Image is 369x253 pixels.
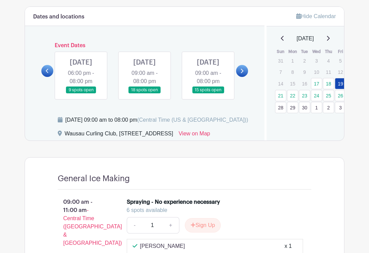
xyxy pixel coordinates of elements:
a: 28 [275,102,286,113]
p: 16 [299,78,310,89]
th: Sun [275,48,287,55]
a: 18 [323,78,334,89]
div: Wausau Curling Club, [STREET_ADDRESS] [65,130,173,141]
p: 11 [323,67,334,77]
th: Thu [323,48,334,55]
p: 4 [323,55,334,66]
a: - [127,217,142,234]
p: 1 [287,55,298,66]
a: 1 [311,102,322,113]
a: 29 [287,102,298,113]
p: 2 [299,55,310,66]
p: 9 [299,67,310,77]
a: 30 [299,102,310,113]
th: Wed [311,48,323,55]
a: 25 [323,90,334,101]
th: Tue [299,48,311,55]
a: View on Map [179,130,210,141]
span: (Central Time (US & [GEOGRAPHIC_DATA])) [137,117,248,123]
a: 26 [335,90,346,101]
a: 3 [335,102,346,113]
a: Hide Calendar [296,13,336,19]
p: 09:00 am - 11:00 am [47,195,116,250]
p: 15 [287,78,298,89]
p: 12 [335,67,346,77]
a: 22 [287,90,298,101]
a: + [162,217,179,234]
span: - Central Time ([GEOGRAPHIC_DATA] & [GEOGRAPHIC_DATA]) [63,207,122,246]
a: 21 [275,90,286,101]
div: [DATE] 09:00 am to 08:00 pm [65,116,248,124]
a: 24 [311,90,322,101]
a: 19 [335,78,346,89]
p: 10 [311,67,322,77]
span: [DATE] [297,35,314,43]
div: x 1 [285,242,292,250]
h6: Dates and locations [33,14,84,20]
a: 23 [299,90,310,101]
p: 8 [287,67,298,77]
div: Spraying - No experience necessary [127,198,220,206]
a: 17 [311,78,322,89]
a: 2 [323,102,334,113]
button: Sign Up [185,218,221,232]
h6: Event Dates [53,42,236,49]
p: 14 [275,78,286,89]
th: Mon [287,48,299,55]
p: 31 [275,55,286,66]
p: 7 [275,67,286,77]
h4: General Ice Making [58,174,130,184]
p: 5 [335,55,346,66]
div: 6 spots available [127,206,298,214]
p: 3 [311,55,322,66]
th: Fri [334,48,346,55]
p: [PERSON_NAME] [140,242,185,250]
